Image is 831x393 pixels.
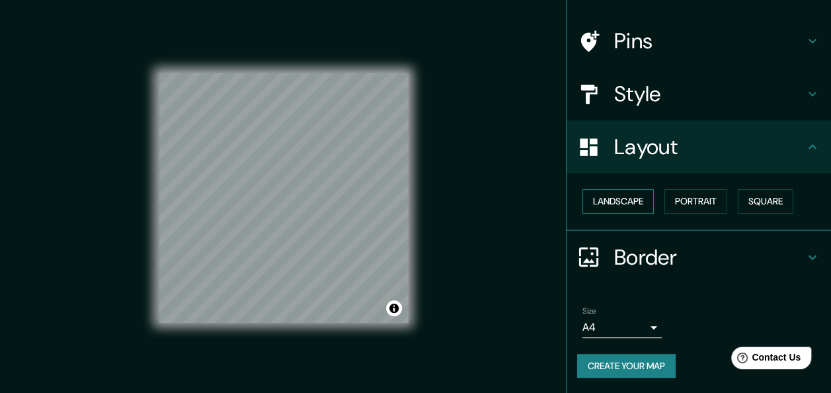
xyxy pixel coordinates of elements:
[713,341,816,378] iframe: Help widget launcher
[386,300,402,316] button: Toggle attribution
[567,120,831,173] div: Layout
[614,28,805,54] h4: Pins
[582,189,654,214] button: Landscape
[567,15,831,67] div: Pins
[614,244,805,271] h4: Border
[738,189,793,214] button: Square
[582,317,662,338] div: A4
[567,231,831,284] div: Border
[159,73,409,323] canvas: Map
[664,189,727,214] button: Portrait
[582,305,596,316] label: Size
[614,81,805,107] h4: Style
[577,354,676,378] button: Create your map
[614,134,805,160] h4: Layout
[567,67,831,120] div: Style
